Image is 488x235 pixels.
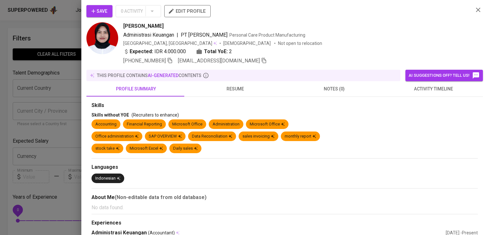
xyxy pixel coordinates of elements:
div: Indonesian [95,175,120,182]
div: Microsoft Office [250,121,285,127]
span: activity timeline [388,85,479,93]
a: edit profile [164,8,211,13]
div: Data Reconciliation [192,133,232,139]
span: Personal Care Product Manufacturing [229,32,305,38]
div: Administration [213,121,240,127]
b: Total YoE: [204,48,228,55]
span: PT [PERSON_NAME] [181,32,227,38]
div: About Me [91,194,478,201]
div: Office administration [95,133,139,139]
span: edit profile [169,7,206,15]
span: [DEMOGRAPHIC_DATA] [223,40,272,46]
span: 2 [229,48,232,55]
div: Languages [91,164,478,171]
span: | [177,31,178,39]
p: this profile contains contents [97,72,201,79]
div: SAP OVERVIEW [149,133,182,139]
div: IDR 4.000.000 [123,48,186,55]
div: Microsoft Office [172,121,202,127]
b: Expected: [130,48,153,55]
span: AI-generated [148,73,179,78]
span: (Recruiters to enhance) [132,112,179,117]
span: [PHONE_NUMBER] [123,58,166,64]
div: Daily sales [173,146,198,152]
div: sales invoicing [242,133,274,139]
img: 73e8fd520a47fd0ffdd0df480eea6089.jpg [86,22,118,54]
div: Accounting [95,121,117,127]
span: Administrasi Keuangan [123,32,174,38]
div: Financial Reporting [127,121,162,127]
span: AI suggestions off? Tell us! [409,72,480,79]
span: notes (0) [288,85,380,93]
button: Save [86,5,112,17]
span: resume [189,85,281,93]
span: Save [91,7,107,15]
div: Experiences [91,219,478,227]
span: profile summary [90,85,182,93]
div: monthly report [285,133,316,139]
b: (Non-editable data from old database) [115,194,207,200]
p: Not open to relocation [278,40,322,46]
div: [GEOGRAPHIC_DATA], [GEOGRAPHIC_DATA] [123,40,217,46]
span: Skills without YOE [91,112,129,117]
span: [PERSON_NAME] [123,22,164,30]
div: Microsoft Excel [130,146,163,152]
p: No data found. [91,204,478,211]
div: stock take [95,146,119,152]
div: Skills [91,102,478,109]
button: edit profile [164,5,211,17]
button: AI suggestions off? Tell us! [405,70,483,81]
span: [EMAIL_ADDRESS][DOMAIN_NAME] [178,58,260,64]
